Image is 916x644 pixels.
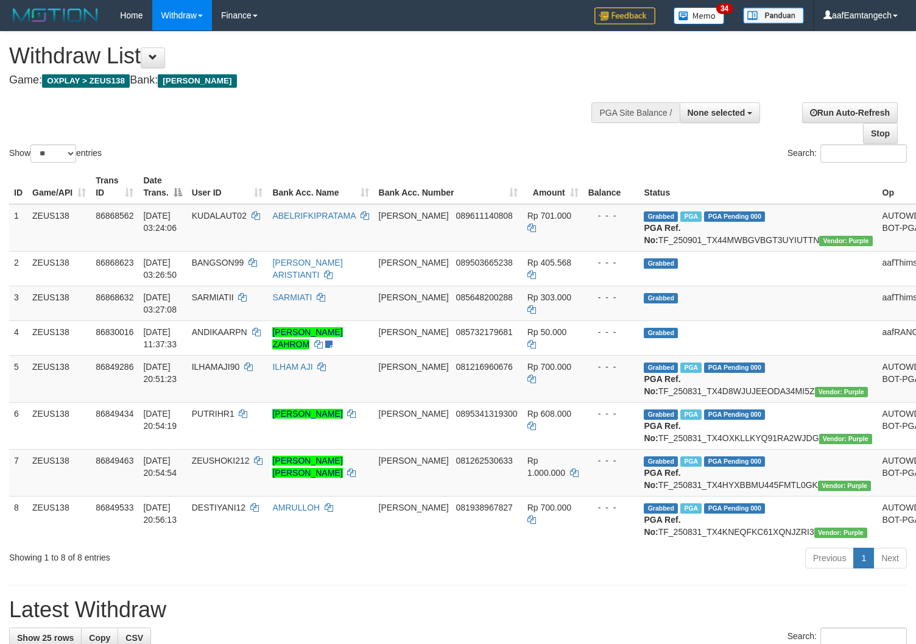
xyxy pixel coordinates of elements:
td: TF_250831_TX4HYXBBMU445FMTL0GK [639,449,877,496]
b: PGA Ref. No: [644,421,680,443]
span: [PERSON_NAME] [379,258,449,267]
h1: Latest Withdraw [9,598,907,622]
th: Amount: activate to sort column ascending [523,169,583,204]
td: ZEUS138 [27,251,91,286]
span: [DATE] 20:56:13 [143,503,177,525]
span: Grabbed [644,211,678,222]
a: [PERSON_NAME] ZAHROM [272,327,342,349]
span: Marked by aafRornrotha [680,409,702,420]
span: [DATE] 03:26:50 [143,258,177,280]
td: ZEUS138 [27,496,91,543]
div: - - - [588,501,635,514]
b: PGA Ref. No: [644,374,680,396]
span: [DATE] 03:27:08 [143,292,177,314]
td: TF_250831_TX4OXKLLKYQ91RA2WJDG [639,402,877,449]
a: SARMIATI [272,292,312,302]
span: Marked by aafRornrotha [680,503,702,514]
span: Marked by aaftrukkakada [680,211,702,222]
td: ZEUS138 [27,449,91,496]
td: TF_250831_TX4KNEQFKC61XQNJZRI3 [639,496,877,543]
td: 5 [9,355,27,402]
img: Button%20Memo.svg [674,7,725,24]
span: Rp 700.000 [527,362,571,372]
span: None selected [688,108,745,118]
span: Grabbed [644,258,678,269]
span: Rp 701.000 [527,211,571,221]
span: Marked by aafRornrotha [680,456,702,467]
div: - - - [588,210,635,222]
span: Grabbed [644,503,678,514]
span: Grabbed [644,456,678,467]
div: - - - [588,408,635,420]
span: DESTIYANI12 [192,503,245,512]
td: 4 [9,320,27,355]
span: CSV [125,633,143,643]
span: 86849463 [96,456,133,465]
div: Showing 1 to 8 of 8 entries [9,547,373,564]
span: ANDIKAARPN [192,327,247,337]
a: Run Auto-Refresh [802,102,898,123]
span: Copy 081262530633 to clipboard [456,456,512,465]
span: [DATE] 11:37:33 [143,327,177,349]
span: ILHAMAJI90 [192,362,240,372]
a: Next [873,548,907,568]
span: OXPLAY > ZEUS138 [42,74,130,88]
div: - - - [588,326,635,338]
span: Rp 700.000 [527,503,571,512]
a: Stop [863,123,898,144]
span: [DATE] 03:24:06 [143,211,177,233]
span: 86849286 [96,362,133,372]
span: Copy 089611140808 to clipboard [456,211,512,221]
span: BANGSON99 [192,258,244,267]
td: TF_250901_TX44MWBGVBGT3UYIUTTN [639,204,877,252]
span: Rp 608.000 [527,409,571,419]
b: PGA Ref. No: [644,515,680,537]
span: Grabbed [644,293,678,303]
span: [PERSON_NAME] [379,503,449,512]
td: 1 [9,204,27,252]
span: Rp 50.000 [527,327,567,337]
span: Copy 081216960676 to clipboard [456,362,512,372]
td: ZEUS138 [27,320,91,355]
div: - - - [588,361,635,373]
span: PUTRIHR1 [192,409,234,419]
a: Previous [805,548,854,568]
span: Copy 085732179681 to clipboard [456,327,512,337]
a: ILHAM AJI [272,362,312,372]
span: Vendor URL: https://trx4.1velocity.biz [818,481,871,491]
h4: Game: Bank: [9,74,599,87]
span: Rp 1.000.000 [527,456,565,478]
span: 86868562 [96,211,133,221]
a: AMRULLOH [272,503,320,512]
label: Search: [787,144,907,163]
span: Rp 303.000 [527,292,571,302]
img: MOTION_logo.png [9,6,102,24]
td: ZEUS138 [27,355,91,402]
span: PGA Pending [704,456,765,467]
span: 86849533 [96,503,133,512]
td: TF_250831_TX4D8WJUJEEODA34MI5Z [639,355,877,402]
span: 86830016 [96,327,133,337]
button: None selected [680,102,761,123]
span: Grabbed [644,328,678,338]
span: [PERSON_NAME] [379,409,449,419]
span: Rp 405.568 [527,258,571,267]
select: Showentries [30,144,76,163]
span: ZEUSHOKI212 [192,456,250,465]
span: PGA Pending [704,503,765,514]
input: Search: [820,144,907,163]
span: [PERSON_NAME] [379,292,449,302]
span: Copy [89,633,110,643]
th: Bank Acc. Number: activate to sort column ascending [374,169,523,204]
td: 7 [9,449,27,496]
th: Status [639,169,877,204]
span: [PERSON_NAME] [379,211,449,221]
span: 34 [716,3,733,14]
th: Trans ID: activate to sort column ascending [91,169,138,204]
img: Feedback.jpg [594,7,655,24]
td: 2 [9,251,27,286]
span: Grabbed [644,409,678,420]
span: Copy 085648200288 to clipboard [456,292,512,302]
td: ZEUS138 [27,402,91,449]
div: PGA Site Balance / [591,102,679,123]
